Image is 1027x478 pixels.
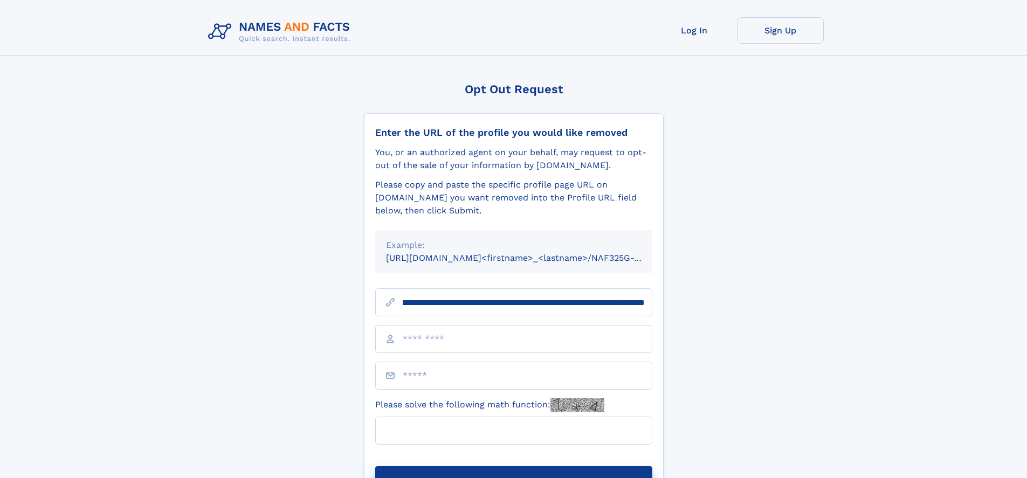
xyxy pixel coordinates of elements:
[651,17,737,44] a: Log In
[375,178,652,217] div: Please copy and paste the specific profile page URL on [DOMAIN_NAME] you want removed into the Pr...
[364,82,664,96] div: Opt Out Request
[737,17,824,44] a: Sign Up
[375,398,604,412] label: Please solve the following math function:
[386,253,673,263] small: [URL][DOMAIN_NAME]<firstname>_<lastname>/NAF325G-xxxxxxxx
[375,127,652,138] div: Enter the URL of the profile you would like removed
[204,17,359,46] img: Logo Names and Facts
[386,239,642,252] div: Example:
[375,146,652,172] div: You, or an authorized agent on your behalf, may request to opt-out of the sale of your informatio...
